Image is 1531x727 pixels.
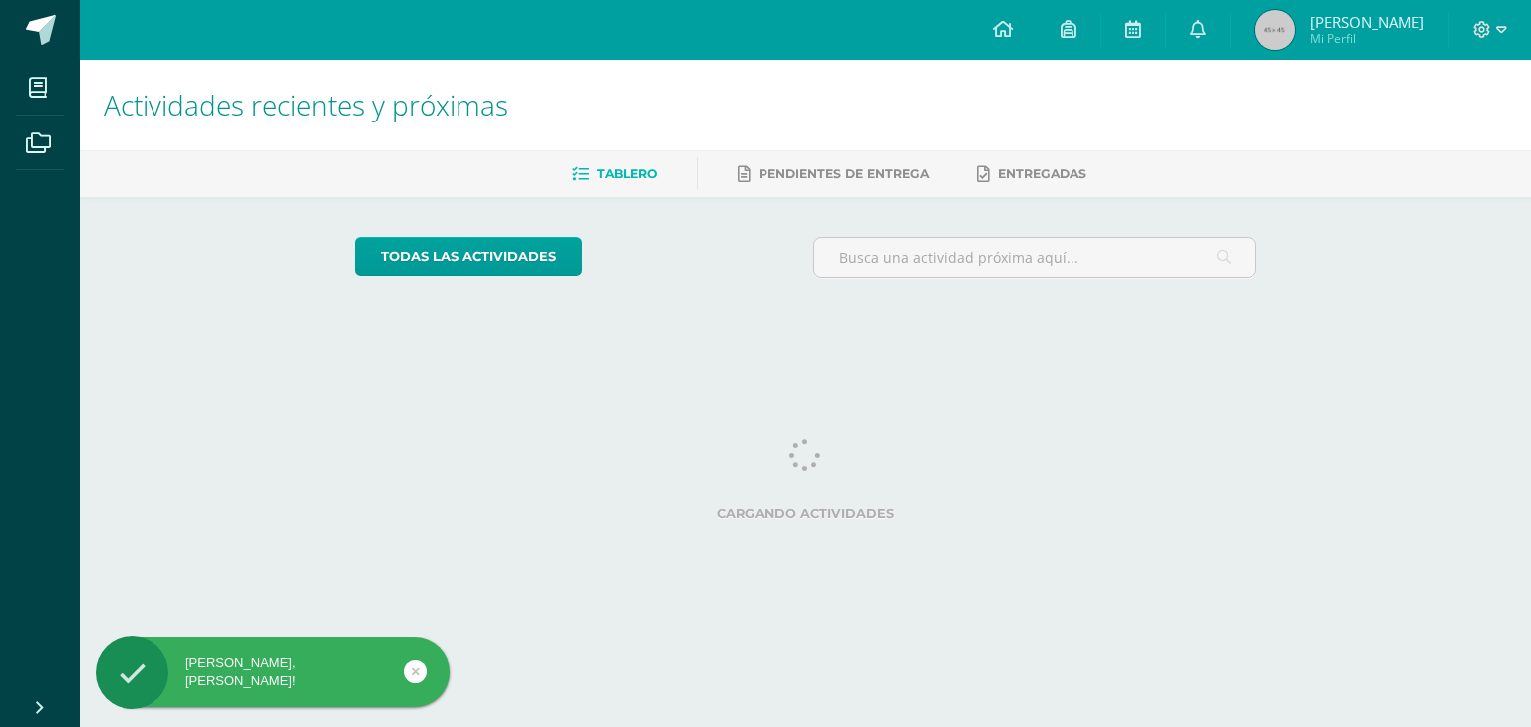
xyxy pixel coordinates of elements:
span: Actividades recientes y próximas [104,86,508,123]
a: Pendientes de entrega [738,158,929,190]
a: Entregadas [977,158,1086,190]
div: [PERSON_NAME], [PERSON_NAME]! [96,654,450,690]
span: Pendientes de entrega [759,166,929,181]
input: Busca una actividad próxima aquí... [814,238,1256,277]
span: Tablero [597,166,657,181]
a: todas las Actividades [355,237,582,276]
label: Cargando actividades [355,506,1257,521]
span: Mi Perfil [1310,30,1424,47]
span: [PERSON_NAME] [1310,12,1424,32]
span: Entregadas [998,166,1086,181]
a: Tablero [572,158,657,190]
img: 45x45 [1255,10,1295,50]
